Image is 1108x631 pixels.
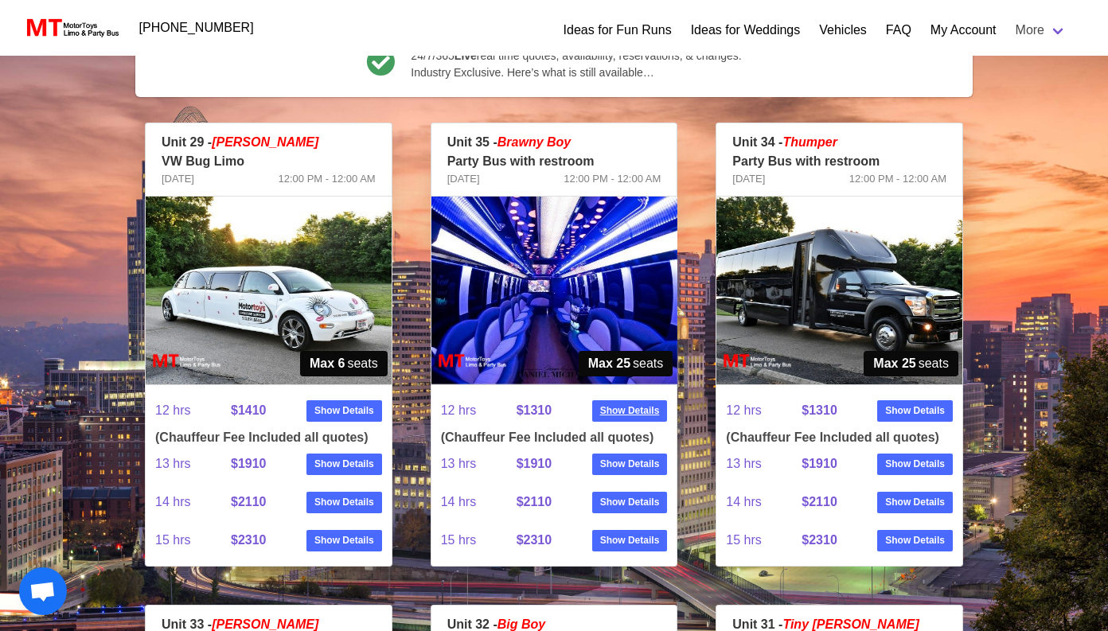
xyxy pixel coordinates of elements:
p: VW Bug Limo [162,152,376,171]
img: MotorToys Logo [22,17,120,39]
em: Big Boy [497,617,545,631]
strong: Max 25 [873,354,915,373]
em: [PERSON_NAME] [212,135,318,149]
span: Tiny [PERSON_NAME] [782,617,919,631]
em: [PERSON_NAME] [212,617,318,631]
h4: (Chauffeur Fee Included all quotes) [726,430,953,445]
strong: Show Details [314,495,374,509]
b: Live [455,49,477,62]
strong: Show Details [314,457,374,471]
strong: Show Details [600,457,660,471]
strong: Show Details [600,533,660,547]
em: Brawny Boy [497,135,571,149]
strong: $1410 [231,403,267,417]
strong: $2310 [231,533,267,547]
strong: Show Details [885,495,945,509]
strong: Show Details [885,457,945,471]
strong: Show Details [885,403,945,418]
span: 12:00 PM - 12:00 AM [564,171,661,187]
strong: $1910 [802,457,837,470]
strong: $1910 [231,457,267,470]
strong: Max 25 [588,354,630,373]
strong: Show Details [314,403,374,418]
p: Unit 34 - [732,133,946,152]
a: My Account [930,21,997,40]
strong: $2110 [802,495,837,508]
strong: $2310 [802,533,837,547]
a: More [1006,14,1076,46]
strong: $1310 [517,403,552,417]
a: [PHONE_NUMBER] [130,12,263,44]
a: Ideas for Fun Runs [564,21,672,40]
span: 15 hrs [726,521,802,559]
span: 14 hrs [726,483,802,521]
span: [DATE] [447,171,480,187]
span: 15 hrs [441,521,517,559]
strong: $1310 [802,403,837,417]
img: 34%2001.jpg [716,197,962,384]
div: Open chat [19,567,67,615]
strong: $2310 [517,533,552,547]
span: seats [864,351,958,376]
strong: Show Details [600,403,660,418]
p: Unit 29 - [162,133,376,152]
span: [DATE] [162,171,194,187]
h4: (Chauffeur Fee Included all quotes) [155,430,382,445]
span: seats [300,351,388,376]
span: 12 hrs [155,391,231,430]
span: 14 hrs [155,483,231,521]
img: 29%2001.jpg [146,197,392,384]
span: 13 hrs [155,445,231,483]
span: seats [579,351,673,376]
strong: $2110 [517,495,552,508]
span: Industry Exclusive. Here’s what is still available… [411,64,741,81]
span: [DATE] [732,171,765,187]
span: 13 hrs [726,445,802,483]
strong: $1910 [517,457,552,470]
h4: (Chauffeur Fee Included all quotes) [441,430,668,445]
span: 12 hrs [441,391,517,430]
img: 35%2002.jpg [431,197,677,384]
p: Party Bus with restroom [447,152,661,171]
span: 24/7/365 real time quotes, availability, reservations, & changes. [411,48,741,64]
strong: Max 6 [310,354,345,373]
span: 12:00 PM - 12:00 AM [849,171,946,187]
strong: Show Details [314,533,374,547]
a: Vehicles [819,21,867,40]
a: Ideas for Weddings [691,21,801,40]
strong: Show Details [600,495,660,509]
span: 13 hrs [441,445,517,483]
span: 14 hrs [441,483,517,521]
strong: $2110 [231,495,267,508]
p: Unit 35 - [447,133,661,152]
a: FAQ [886,21,911,40]
em: Thumper [782,135,837,149]
span: 12 hrs [726,391,802,430]
strong: Show Details [885,533,945,547]
p: Party Bus with restroom [732,152,946,171]
span: 12:00 PM - 12:00 AM [279,171,376,187]
span: 15 hrs [155,521,231,559]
